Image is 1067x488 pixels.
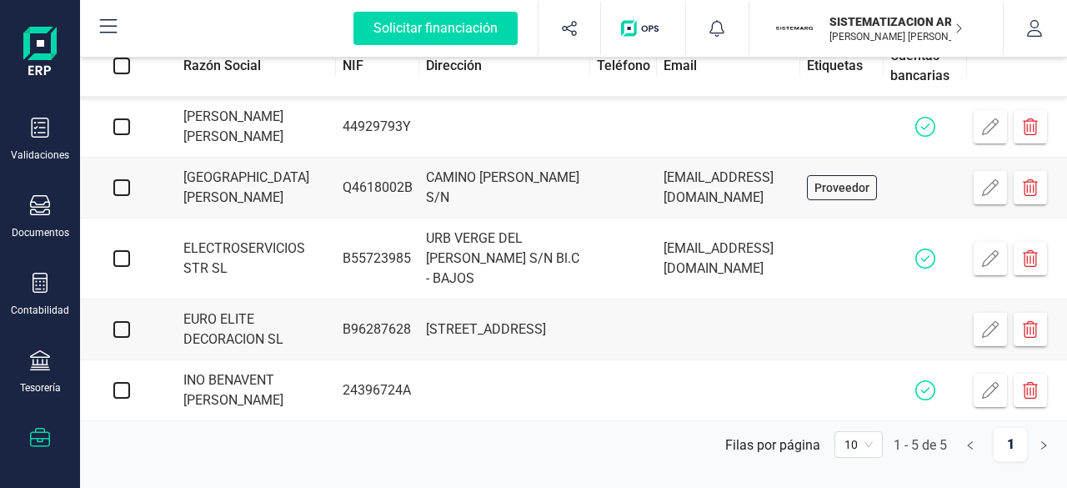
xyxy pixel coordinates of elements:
p: SISTEMATIZACION ARQUITECTONICA EN REFORMAS SL [829,13,963,30]
div: Validaciones [11,148,69,162]
td: B55723985 [336,219,419,299]
td: [GEOGRAPHIC_DATA][PERSON_NAME] [163,158,336,219]
button: Solicitar financiación [333,2,538,55]
img: Logo Finanedi [23,27,57,80]
div: Tesorería [20,381,61,395]
span: left [965,440,975,450]
th: Etiquetas [800,36,884,97]
th: Razón Social [163,36,336,97]
td: URB VERGE DEL [PERSON_NAME] S/N Bl.C - BAJOS [419,219,590,299]
td: 44929793Y [336,97,419,158]
td: CAMINO [PERSON_NAME] S/N [419,158,590,219]
td: Q4618002B [336,158,419,219]
td: [STREET_ADDRESS] [419,299,590,360]
td: EURO ELITE DECORACION SL [163,299,336,360]
div: Contabilidad [11,304,69,317]
td: ELECTROSERVICIOS STR SL [163,219,336,299]
th: NIF [336,36,419,97]
td: [EMAIL_ADDRESS][DOMAIN_NAME] [657,219,800,299]
div: Proveedor [807,175,877,200]
div: Solicitar financiación [353,12,518,45]
button: Logo de OPS [611,2,675,55]
button: SISISTEMATIZACION ARQUITECTONICA EN REFORMAS SL[PERSON_NAME] [PERSON_NAME] [769,2,983,55]
button: right [1027,428,1060,461]
td: B96287628 [336,299,419,360]
td: INO BENAVENT [PERSON_NAME] [163,360,336,421]
p: [PERSON_NAME] [PERSON_NAME] [829,30,963,43]
span: 10 [844,432,873,457]
img: SI [776,10,813,47]
a: 1 [994,428,1027,461]
th: Dirección [419,36,590,97]
td: [EMAIL_ADDRESS][DOMAIN_NAME] [657,158,800,219]
li: Página siguiente [1027,428,1060,455]
div: Filas por página [725,437,820,453]
div: Documentos [12,226,69,239]
th: Teléfono [590,36,657,97]
th: Cuentas bancarias [884,36,967,97]
div: 1 - 5 de 5 [894,437,947,453]
th: Email [657,36,800,97]
td: [PERSON_NAME] [PERSON_NAME] [163,97,336,158]
div: 页码 [834,431,883,458]
button: left [954,428,987,461]
span: right [1039,440,1049,450]
td: 24396724A [336,360,419,421]
li: Página anterior [954,428,987,455]
img: Logo de OPS [621,20,665,37]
